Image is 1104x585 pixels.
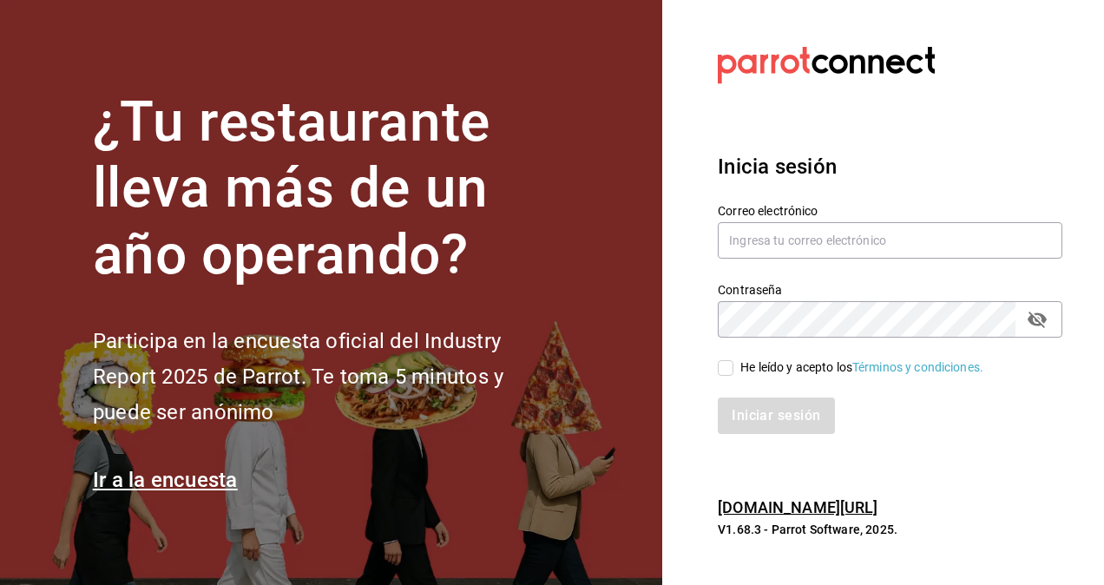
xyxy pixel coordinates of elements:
label: Contraseña [718,283,1062,295]
h1: ¿Tu restaurante lleva más de un año operando? [93,89,562,289]
h2: Participa en la encuesta oficial del Industry Report 2025 de Parrot. Te toma 5 minutos y puede se... [93,324,562,430]
label: Correo electrónico [718,204,1062,216]
a: [DOMAIN_NAME][URL] [718,498,877,516]
button: passwordField [1022,305,1052,334]
p: V1.68.3 - Parrot Software, 2025. [718,521,1062,538]
h3: Inicia sesión [718,151,1062,182]
a: Términos y condiciones. [852,360,983,374]
input: Ingresa tu correo electrónico [718,222,1062,259]
div: He leído y acepto los [740,358,983,377]
a: Ir a la encuesta [93,468,238,492]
